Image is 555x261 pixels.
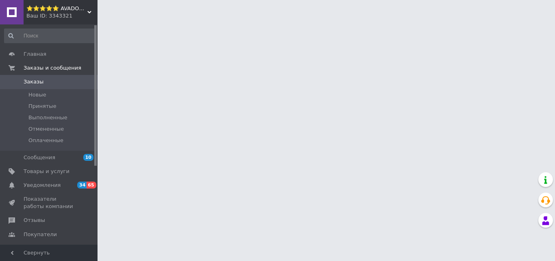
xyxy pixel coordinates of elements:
[28,103,56,110] span: Принятые
[24,231,57,238] span: Покупатели
[28,137,63,144] span: Оплаченные
[24,64,81,72] span: Заказы и сообщения
[24,217,45,224] span: Отзывы
[28,114,67,121] span: Выполненные
[83,154,93,161] span: 10
[24,154,55,161] span: Сообщения
[28,125,64,133] span: Отмененные
[77,182,87,189] span: 34
[24,168,69,175] span: Товары и услуги
[24,195,75,210] span: Показатели работы компании
[4,29,96,43] input: Поиск
[26,5,87,12] span: ⭐⭐⭐⭐⭐ AVADONA | ВСЕ ДЛЯ КРАСОТЫ
[24,50,46,58] span: Главная
[26,12,98,20] div: Ваш ID: 3343321
[87,182,96,189] span: 65
[28,91,46,99] span: Новые
[24,182,61,189] span: Уведомления
[24,78,43,86] span: Заказы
